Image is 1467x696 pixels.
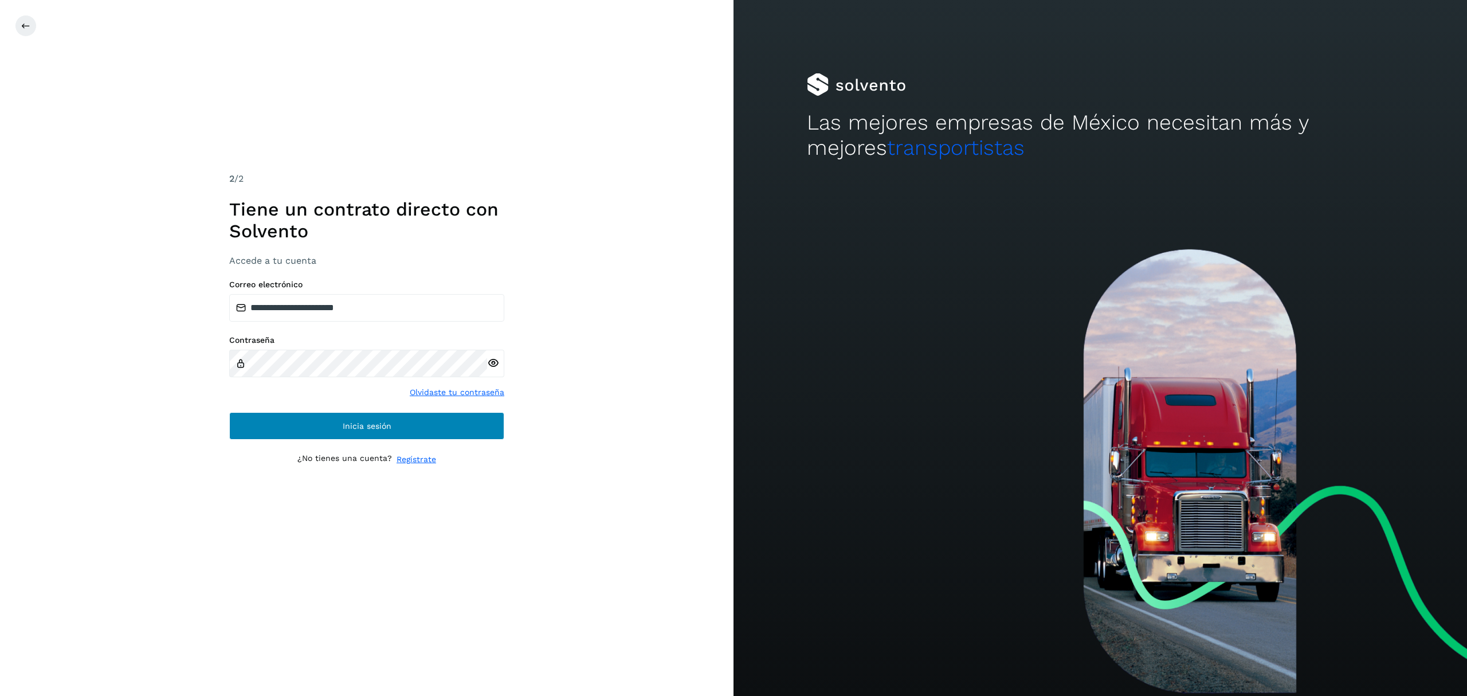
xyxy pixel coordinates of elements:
h1: Tiene un contrato directo con Solvento [229,198,504,243]
span: transportistas [887,135,1025,160]
div: /2 [229,172,504,186]
h3: Accede a tu cuenta [229,255,504,266]
h2: Las mejores empresas de México necesitan más y mejores [807,110,1394,161]
button: Inicia sesión [229,412,504,440]
a: Olvidaste tu contraseña [410,386,504,398]
p: ¿No tienes una cuenta? [297,453,392,466]
label: Correo electrónico [229,280,504,290]
span: 2 [229,173,234,184]
a: Regístrate [397,453,436,466]
label: Contraseña [229,335,504,345]
span: Inicia sesión [343,422,391,430]
iframe: reCAPTCHA [280,479,454,524]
